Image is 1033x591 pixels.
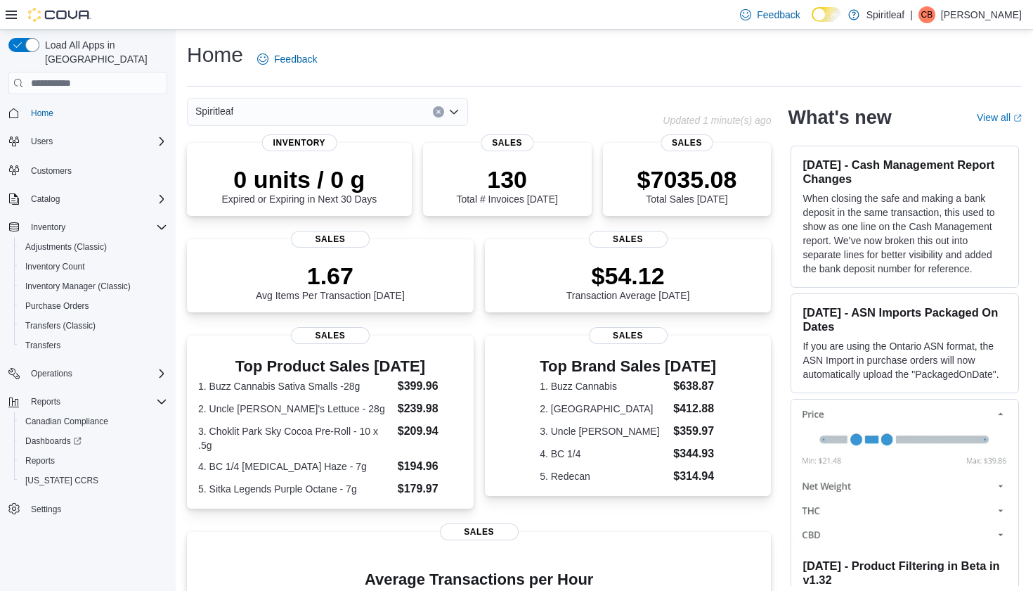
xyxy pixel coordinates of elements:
dt: 2. Uncle [PERSON_NAME]'s Lettuce - 28g [198,402,392,416]
a: Adjustments (Classic) [20,239,112,255]
div: Total Sales [DATE] [637,165,737,205]
p: Spiritleaf [866,6,904,23]
a: Feedback [734,1,805,29]
button: Inventory Manager (Classic) [14,277,173,296]
button: Catalog [3,189,173,209]
span: Washington CCRS [20,472,167,489]
span: Feedback [757,8,800,22]
button: Operations [25,365,78,382]
button: Transfers [14,336,173,355]
span: Catalog [31,193,60,205]
p: Updated 1 minute(s) ago [663,115,771,126]
a: Transfers (Classic) [20,317,101,334]
span: Canadian Compliance [25,416,108,427]
span: Settings [25,500,167,518]
dt: 5. Sitka Legends Purple Octane - 7g [198,482,392,496]
dt: 4. BC 1/4 [540,447,668,461]
p: | [910,6,913,23]
span: Operations [31,368,72,379]
span: Catalog [25,191,167,208]
span: Operations [25,365,167,382]
span: Inventory Count [20,258,167,275]
span: Spiritleaf [195,103,233,120]
button: Canadian Compliance [14,412,173,431]
span: Feedback [274,52,317,66]
span: Transfers [20,337,167,354]
dt: 1. Buzz Cannabis [540,379,668,393]
span: Inventory [25,219,167,236]
a: Reports [20,452,60,469]
p: 0 units / 0 g [221,165,377,193]
div: Carson B [918,6,935,23]
h3: [DATE] - Product Filtering in Beta in v1.32 [803,559,1007,587]
div: Transaction Average [DATE] [566,262,690,301]
span: Reports [25,393,167,410]
a: Dashboards [14,431,173,451]
dt: 5. Redecan [540,469,668,483]
button: Transfers (Classic) [14,316,173,336]
img: Cova [28,8,91,22]
h3: Top Brand Sales [DATE] [540,358,716,375]
span: Inventory [262,134,337,151]
dd: $179.97 [398,481,462,497]
button: Users [3,132,173,151]
span: CB [921,6,933,23]
span: Users [31,136,53,147]
h3: Top Product Sales [DATE] [198,358,462,375]
a: [US_STATE] CCRS [20,472,104,489]
span: Customers [25,161,167,179]
span: Inventory [31,222,65,233]
button: Reports [14,451,173,471]
dd: $239.98 [398,400,462,417]
h3: [DATE] - ASN Imports Packaged On Dates [803,305,1007,333]
dd: $399.96 [398,378,462,395]
dd: $209.94 [398,423,462,440]
div: Expired or Expiring in Next 30 Days [221,165,377,205]
span: Users [25,133,167,150]
span: Transfers (Classic) [25,320,96,331]
p: If you are using the Ontario ASN format, the ASN Import in purchase orders will now automatically... [803,339,1007,381]
button: Settings [3,499,173,519]
p: [PERSON_NAME] [941,6,1022,23]
button: Open list of options [448,106,460,117]
span: Inventory Manager (Classic) [20,278,167,295]
span: Adjustments (Classic) [20,239,167,255]
dt: 2. [GEOGRAPHIC_DATA] [540,402,668,416]
span: Sales [291,327,370,344]
span: Inventory Manager (Classic) [25,281,131,292]
div: Avg Items Per Transaction [DATE] [256,262,405,301]
h1: Home [187,41,243,69]
span: Load All Apps in [GEOGRAPHIC_DATA] [39,38,167,66]
a: Transfers [20,337,66,354]
span: Transfers (Classic) [20,317,167,334]
a: Customers [25,163,77,179]
a: Settings [25,501,67,518]
span: Sales [661,134,713,151]
span: Sales [589,327,668,344]
dt: 1. Buzz Cannabis Sativa Smalls -28g [198,379,392,393]
button: [US_STATE] CCRS [14,471,173,490]
dd: $344.93 [673,445,716,462]
dd: $638.87 [673,378,716,395]
span: Inventory Count [25,261,85,272]
a: Feedback [252,45,323,73]
a: Purchase Orders [20,298,95,314]
span: Reports [25,455,55,466]
h2: What's new [788,106,891,129]
span: Home [31,108,53,119]
span: Purchase Orders [25,300,89,312]
span: Reports [31,396,60,407]
a: Home [25,105,59,122]
button: Customers [3,160,173,180]
span: Canadian Compliance [20,413,167,430]
button: Catalog [25,191,65,208]
h4: Average Transactions per Hour [198,571,760,588]
a: Dashboards [20,433,87,450]
p: When closing the safe and making a bank deposit in the same transaction, this used to show as one... [803,191,1007,276]
dt: 4. BC 1/4 [MEDICAL_DATA] Haze - 7g [198,459,392,474]
span: Reports [20,452,167,469]
span: Dashboards [20,433,167,450]
dt: 3. Choklit Park Sky Cocoa Pre-Roll - 10 x .5g [198,424,392,452]
p: $7035.08 [637,165,737,193]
